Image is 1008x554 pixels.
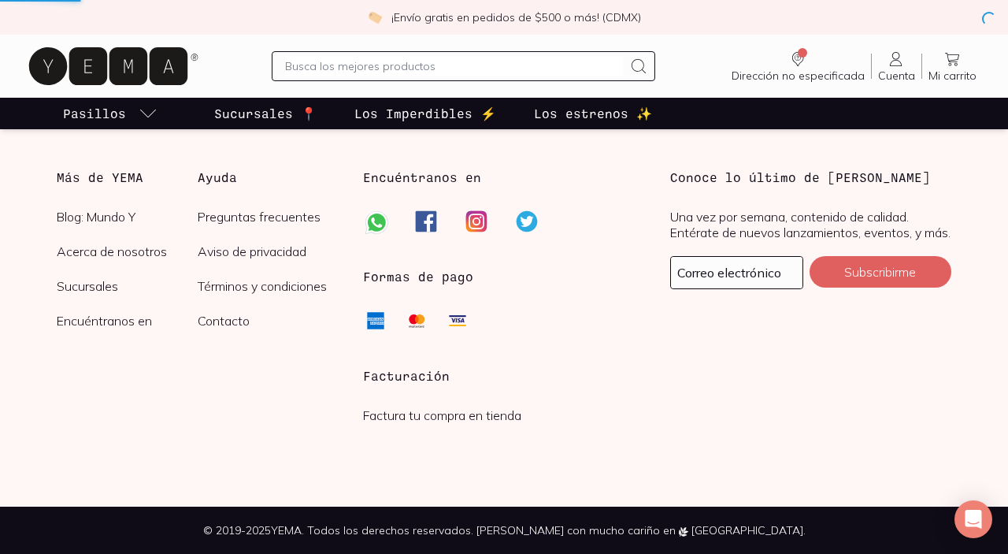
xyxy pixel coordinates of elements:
h3: Formas de pago [363,267,473,286]
h3: Conoce lo último de [PERSON_NAME] [670,168,951,187]
a: pasillo-todos-link [60,98,161,129]
p: Sucursales 📍 [214,104,317,123]
span: Mi carrito [928,69,976,83]
input: mimail@gmail.com [671,257,802,288]
p: Los Imperdibles ⚡️ [354,104,496,123]
span: Dirección no especificada [732,69,865,83]
a: Dirección no especificada [725,50,871,83]
span: [PERSON_NAME] con mucho cariño en [GEOGRAPHIC_DATA]. [476,523,806,537]
a: Aviso de privacidad [198,244,339,259]
a: Factura tu compra en tienda [363,407,521,423]
button: Subscribirme [810,256,951,288]
img: check [368,10,382,24]
a: Blog: Mundo Y [57,209,198,225]
div: Open Intercom Messenger [954,500,992,538]
a: Los Imperdibles ⚡️ [351,98,499,129]
a: Términos y condiciones [198,278,339,294]
a: Acerca de nosotros [57,244,198,259]
a: Sucursales [57,278,198,294]
a: Encuéntranos en [57,313,198,329]
p: Una vez por semana, contenido de calidad. Entérate de nuevos lanzamientos, eventos, y más. [670,209,951,240]
h3: Ayuda [198,168,339,187]
h3: Encuéntranos en [363,168,481,187]
a: Contacto [198,313,339,329]
p: ¡Envío gratis en pedidos de $500 o más! (CDMX) [391,9,641,25]
h3: Facturación [363,366,644,385]
span: Cuenta [878,69,915,83]
a: Los estrenos ✨ [531,98,655,129]
p: Los estrenos ✨ [534,104,652,123]
a: Mi carrito [922,50,983,83]
a: Preguntas frecuentes [198,209,339,225]
a: Cuenta [872,50,921,83]
p: Pasillos [63,104,126,123]
h3: Más de YEMA [57,168,198,187]
a: Sucursales 📍 [211,98,320,129]
input: Busca los mejores productos [285,57,622,76]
